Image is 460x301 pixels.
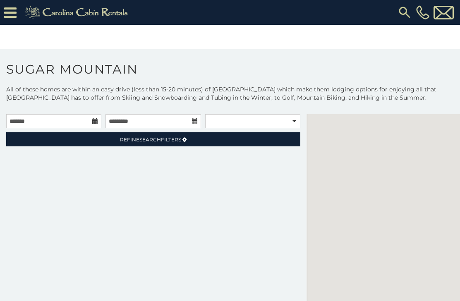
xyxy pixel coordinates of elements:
[21,4,135,21] img: Khaki-logo.png
[397,5,412,20] img: search-regular.svg
[6,132,300,146] a: RefineSearchFilters
[120,136,181,143] span: Refine Filters
[139,136,161,143] span: Search
[414,5,431,19] a: [PHONE_NUMBER]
